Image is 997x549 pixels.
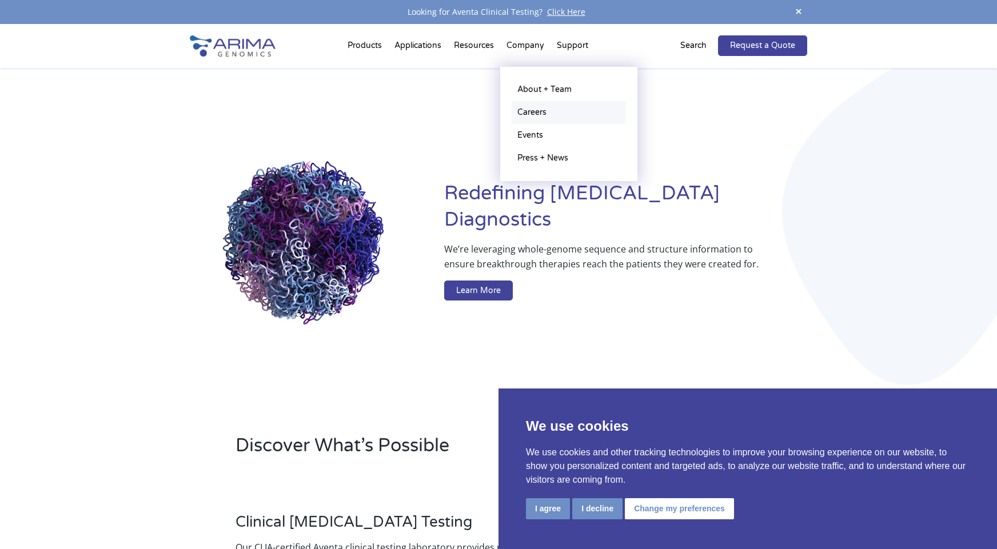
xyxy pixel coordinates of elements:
[190,5,807,19] div: Looking for Aventa Clinical Testing?
[526,416,970,436] p: We use cookies
[718,35,807,56] a: Request a Quote
[512,78,626,101] a: About + Team
[526,446,970,487] p: We use cookies and other tracking technologies to improve your browsing experience on our website...
[625,498,734,519] button: Change my preferences
[236,513,547,540] h3: Clinical [MEDICAL_DATA] Testing
[444,280,513,301] a: Learn More
[512,147,626,170] a: Press + News
[572,498,623,519] button: I decline
[543,6,590,17] a: Click Here
[444,181,807,242] h1: Redefining [MEDICAL_DATA] Diagnostics
[526,498,570,519] button: I agree
[512,124,626,147] a: Events
[444,242,761,280] p: We’re leveraging whole-genome sequence and structure information to ensure breakthrough therapies...
[680,38,707,53] p: Search
[512,101,626,124] a: Careers
[236,433,644,467] h2: Discover What’s Possible
[190,35,276,57] img: Arima-Genomics-logo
